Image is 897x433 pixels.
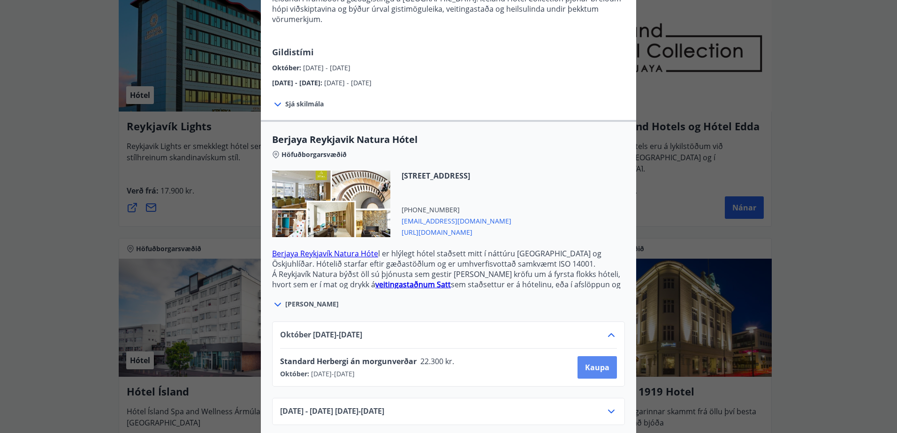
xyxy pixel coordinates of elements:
a: veitingastaðnum Satt [375,279,451,290]
span: [DATE] - [DATE] [324,78,372,87]
span: [STREET_ADDRESS] [402,171,511,181]
p: Á Reykjavík Natura býðst öll sú þjónusta sem gestir [PERSON_NAME] kröfu um á fyrsta flokks hóteli... [272,269,625,300]
span: Sjá skilmála [285,99,324,109]
span: Október : [272,63,303,72]
span: [EMAIL_ADDRESS][DOMAIN_NAME] [402,215,511,226]
span: Höfuðborgarsvæðið [281,150,347,159]
span: [PHONE_NUMBER] [402,205,511,215]
span: [DATE] - [DATE] [303,63,350,72]
a: Berjaya Reykjavík Natura Hóte [272,248,378,259]
span: Gildistími [272,46,314,58]
span: [URL][DOMAIN_NAME] [402,226,511,237]
span: [PERSON_NAME] [285,299,339,309]
span: Berjaya Reykjavik Natura Hótel [272,133,625,146]
p: l er hlýlegt hótel staðsett mitt í náttúru [GEOGRAPHIC_DATA] og Öskjuhlíðar. Hótelið starfar efti... [272,248,625,269]
span: [DATE] - [DATE] : [272,78,324,87]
